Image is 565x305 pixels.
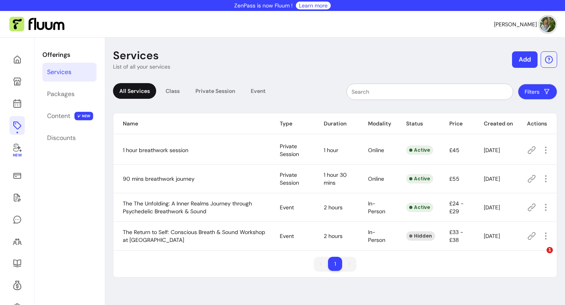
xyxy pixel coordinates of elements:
span: In-Person [368,200,385,215]
span: [DATE] [484,232,500,240]
span: [DATE] [484,147,500,154]
span: £33 - £38 [449,229,463,243]
span: 90 mins breathwork journey [123,175,195,182]
span: 2 hours [324,232,343,240]
th: Status [397,113,440,134]
span: New [13,153,21,158]
span: Private Session [280,143,299,158]
span: 1 hour 30 mins [324,171,347,186]
a: Sales [9,166,25,185]
span: NEW [75,112,93,120]
span: Private Session [280,171,299,186]
iframe: Intercom live chat [530,247,549,266]
span: 1 hour breathwork session [123,147,188,154]
a: My Page [9,72,25,91]
div: Active [406,203,433,212]
th: Price [440,113,474,134]
a: Packages [42,85,97,103]
a: New [9,138,25,163]
a: Discounts [42,129,97,147]
a: Home [9,50,25,69]
button: avatar[PERSON_NAME] [494,16,556,32]
span: £55 [449,175,459,182]
div: Private Session [189,83,241,99]
p: Offerings [42,50,97,60]
p: ZenPass is now Fluum ! [234,2,293,9]
p: List of all your services [113,63,170,71]
button: Add [512,51,538,68]
span: Event [280,232,294,240]
p: Services [113,49,159,63]
div: Class [159,83,186,99]
span: Event [280,204,294,211]
span: [DATE] [484,204,500,211]
span: [DATE] [484,175,500,182]
span: £24 - £29 [449,200,464,215]
span: The Return to Self: Conscious Breath & Sound Workshop at [GEOGRAPHIC_DATA] [123,229,265,243]
th: Type [270,113,314,134]
div: Event [244,83,272,99]
th: Name [113,113,270,134]
a: Waivers [9,188,25,207]
a: Services [42,63,97,82]
input: Search [352,88,508,96]
a: Calendar [9,94,25,113]
div: Active [406,174,433,183]
span: Online [368,175,384,182]
span: [PERSON_NAME] [494,20,537,28]
span: 1 [547,247,553,253]
th: Modality [359,113,397,134]
th: Actions [518,113,557,134]
div: Hidden [406,231,435,241]
img: avatar [540,16,556,32]
th: Duration [314,113,359,134]
a: Learn more [299,2,328,9]
nav: pagination navigation [310,253,360,275]
div: Services [47,67,71,77]
li: pagination item 1 active [328,257,342,271]
div: Discounts [47,133,76,143]
span: In-Person [368,229,385,243]
div: Active [406,145,433,155]
a: Clients [9,232,25,251]
a: Offerings [9,116,25,135]
span: Online [368,147,384,154]
div: Packages [47,89,75,99]
div: Content [47,111,70,121]
span: 1 hour [324,147,338,154]
button: Filters [518,84,557,100]
span: The The Unfolding: A Inner Realms Journey through Psychedelic Breathwork & Sound [123,200,252,215]
a: Refer & Earn [9,276,25,295]
a: Content NEW [42,107,97,125]
th: Created on [474,113,518,134]
span: 2 hours [324,204,343,211]
img: Fluum Logo [9,17,64,32]
span: £45 [449,147,459,154]
div: All Services [113,83,156,99]
a: Resources [9,254,25,273]
a: My Messages [9,210,25,229]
